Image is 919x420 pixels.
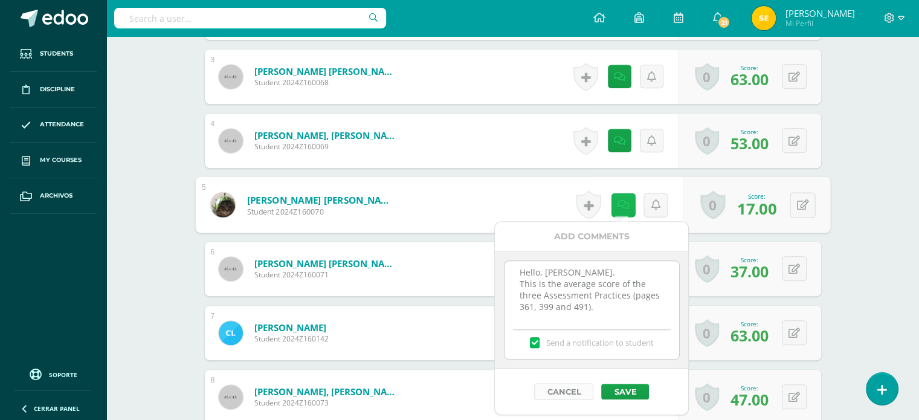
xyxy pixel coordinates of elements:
[254,398,399,408] span: Student 2024Z160073
[752,6,776,30] img: 4e9def19cc85b7c337b3cd984476dcf2.png
[10,143,97,178] a: My courses
[730,63,769,72] div: Score:
[730,389,769,410] span: 47.00
[730,256,769,264] div: Score:
[247,206,396,217] span: Student 2024Z160070
[254,386,399,398] a: [PERSON_NAME], [PERSON_NAME]
[717,16,730,29] span: 21
[219,65,243,89] img: 45x45
[730,133,769,153] span: 53.00
[700,191,725,219] a: 0
[40,85,75,94] span: Discipline
[219,129,243,153] img: 45x45
[695,63,719,91] a: 0
[534,383,593,400] button: Cancel
[695,255,719,283] a: 0
[254,334,329,344] span: Student 2024Z160142
[254,141,399,152] span: Student 2024Z160069
[505,261,679,321] textarea: Hello, [PERSON_NAME]. This is the average score of the three Assessment Practices (pages 361, 399...
[219,257,243,281] img: 45x45
[40,155,82,165] span: My courses
[219,385,243,409] img: 45x45
[730,261,769,282] span: 37.00
[10,108,97,143] a: Attendance
[15,366,92,382] a: Soporte
[601,384,649,399] button: Save
[730,69,769,89] span: 63.00
[254,270,399,280] span: Student 2024Z160071
[114,8,386,28] input: Search a user…
[254,257,399,270] a: [PERSON_NAME] [PERSON_NAME]
[737,192,776,200] div: Score:
[254,65,399,77] a: [PERSON_NAME] [PERSON_NAME]
[730,320,769,328] div: Score:
[10,178,97,214] a: Archivos
[40,120,84,129] span: Attendance
[210,192,235,217] img: efdde124b53c5e6227a31b6264010d7d.png
[730,325,769,346] span: 63.00
[219,321,243,345] img: e8814c675841979fe0530a6dd7c75fda.png
[34,404,80,413] span: Cerrar panel
[10,72,97,108] a: Discipline
[254,129,399,141] a: [PERSON_NAME], [PERSON_NAME]
[695,319,719,347] a: 0
[254,321,329,334] a: [PERSON_NAME]
[49,370,77,379] span: Soporte
[495,222,688,251] div: Add comments
[695,127,719,155] a: 0
[730,128,769,136] div: Score:
[10,36,97,72] a: Students
[730,384,769,392] div: Score:
[785,7,854,19] span: [PERSON_NAME]
[737,197,776,218] span: 17.00
[785,18,854,28] span: Mi Perfil
[695,383,719,411] a: 0
[546,337,654,348] span: Send a notification to student
[40,191,73,201] span: Archivos
[247,193,396,206] a: [PERSON_NAME] [PERSON_NAME]
[254,77,399,88] span: Student 2024Z160068
[40,49,73,59] span: Students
